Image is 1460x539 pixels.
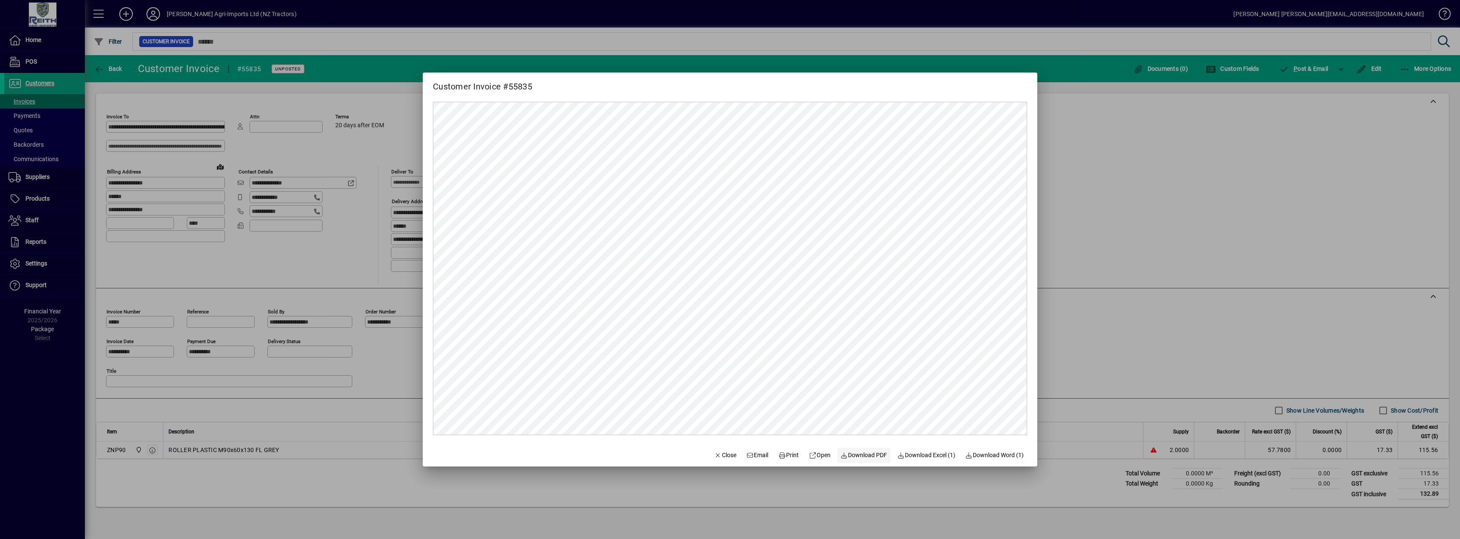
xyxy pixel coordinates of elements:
button: Email [743,448,772,463]
span: Print [778,451,799,460]
button: Close [711,448,740,463]
span: Download PDF [841,451,887,460]
button: Download Excel (1) [894,448,959,463]
span: Close [714,451,736,460]
span: Email [747,451,769,460]
h2: Customer Invoice #55835 [423,73,542,93]
span: Download Excel (1) [897,451,955,460]
button: Print [775,448,802,463]
a: Open [806,448,834,463]
button: Download Word (1) [962,448,1028,463]
span: Open [809,451,831,460]
a: Download PDF [837,448,891,463]
span: Download Word (1) [966,451,1024,460]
